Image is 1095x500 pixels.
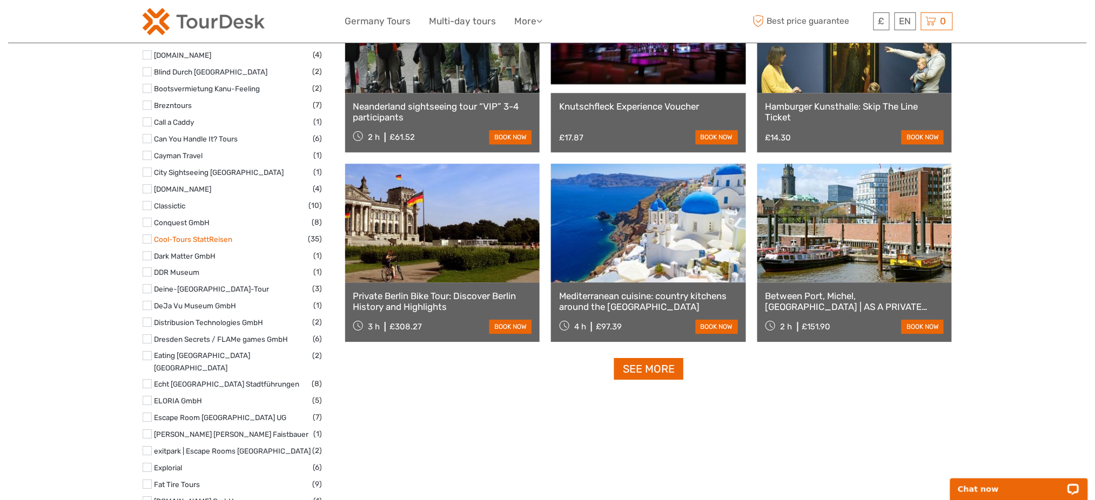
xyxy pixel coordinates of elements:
[696,130,738,144] a: book now
[154,301,237,310] a: DeJa Vu Museum GmbH
[314,116,323,128] span: (1)
[902,130,944,144] a: book now
[313,316,323,328] span: (2)
[353,101,532,123] a: Neanderland sightseeing tour “VIP” 3-4 participants
[314,299,323,312] span: (1)
[154,151,203,160] a: Cayman Travel
[614,358,683,380] a: See more
[154,413,287,422] a: Escape Room [GEOGRAPHIC_DATA] UG
[389,132,415,142] div: £61.52
[313,82,323,94] span: (2)
[143,8,265,35] img: 2254-3441b4b5-4e5f-4d00-b396-31f1d84a6ebf_logo_small.png
[781,322,792,332] span: 2 h
[313,333,323,345] span: (6)
[309,199,323,212] span: (10)
[154,235,233,244] a: Cool-Tours StattReisen
[154,335,288,343] a: Dresden Secrets / FLAMe games GmbH
[154,201,186,210] a: Classictic
[802,322,831,332] div: £151.90
[314,428,323,440] span: (1)
[154,67,268,76] a: Blind Durch [GEOGRAPHIC_DATA]
[313,183,323,195] span: (4)
[154,168,284,177] a: City Sightseeing [GEOGRAPHIC_DATA]
[154,51,212,59] a: [DOMAIN_NAME]
[313,99,323,111] span: (7)
[154,185,212,193] a: [DOMAIN_NAME]
[313,478,323,490] span: (9)
[389,322,422,332] div: £308.27
[154,447,311,455] a: exitpark | Escape Rooms [GEOGRAPHIC_DATA]
[154,396,203,405] a: ELORIA GmbH
[368,322,380,332] span: 3 h
[345,13,411,29] a: Germany Tours
[596,322,622,332] div: £97.39
[314,149,323,161] span: (1)
[154,430,309,438] a: [PERSON_NAME] [PERSON_NAME] Faistbauer
[313,349,323,362] span: (2)
[939,16,948,26] span: 0
[559,290,738,313] a: Mediterranean cuisine: country kitchens around the [GEOGRAPHIC_DATA]
[308,233,323,245] span: (35)
[154,252,216,260] a: Dark Matter GmbH
[353,290,532,313] a: Private Berlin Bike Tour: Discover Berlin History and Highlights
[314,166,323,178] span: (1)
[559,133,583,143] div: £17.87
[313,461,323,474] span: (6)
[154,268,200,276] a: DDR Museum
[313,65,323,78] span: (2)
[765,101,944,123] a: Hamburger Kunsthalle: Skip The Line Ticket
[154,218,210,227] a: Conquest GmbH
[154,463,183,472] a: Explorial
[489,130,532,144] a: book now
[878,16,885,26] span: £
[750,12,871,30] span: Best price guarantee
[154,285,270,293] a: Deine-[GEOGRAPHIC_DATA]-Tour
[313,444,323,457] span: (2)
[368,132,380,142] span: 2 h
[313,411,323,423] span: (7)
[895,12,916,30] div: EN
[154,318,264,327] a: Distribusion Technologies GmbH
[154,480,200,489] a: Fat Tire Tours
[312,216,323,228] span: (8)
[559,101,738,112] a: Knutschfleck Experience Voucher
[313,394,323,407] span: (5)
[489,320,532,334] a: book now
[696,320,738,334] a: book now
[154,380,300,388] a: Echt [GEOGRAPHIC_DATA] Stadtführungen
[154,118,194,126] a: Call a Caddy
[765,290,944,313] a: Between Port, Michel, [GEOGRAPHIC_DATA] | AS A PRIVATE TOUR
[574,322,586,332] span: 4 h
[154,134,238,143] a: Can You Handle It? Tours
[429,13,496,29] a: Multi-day tours
[313,282,323,295] span: (3)
[313,132,323,145] span: (6)
[314,266,323,278] span: (1)
[902,320,944,334] a: book now
[154,351,251,372] a: Eating [GEOGRAPHIC_DATA] [GEOGRAPHIC_DATA]
[314,249,323,262] span: (1)
[312,377,323,390] span: (8)
[943,466,1095,500] iframe: LiveChat chat widget
[765,133,791,143] div: £14.30
[154,101,192,110] a: Brezntours
[154,84,260,93] a: Bootsvermietung Kanu-Feeling
[313,49,323,61] span: (4)
[515,13,543,29] a: More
